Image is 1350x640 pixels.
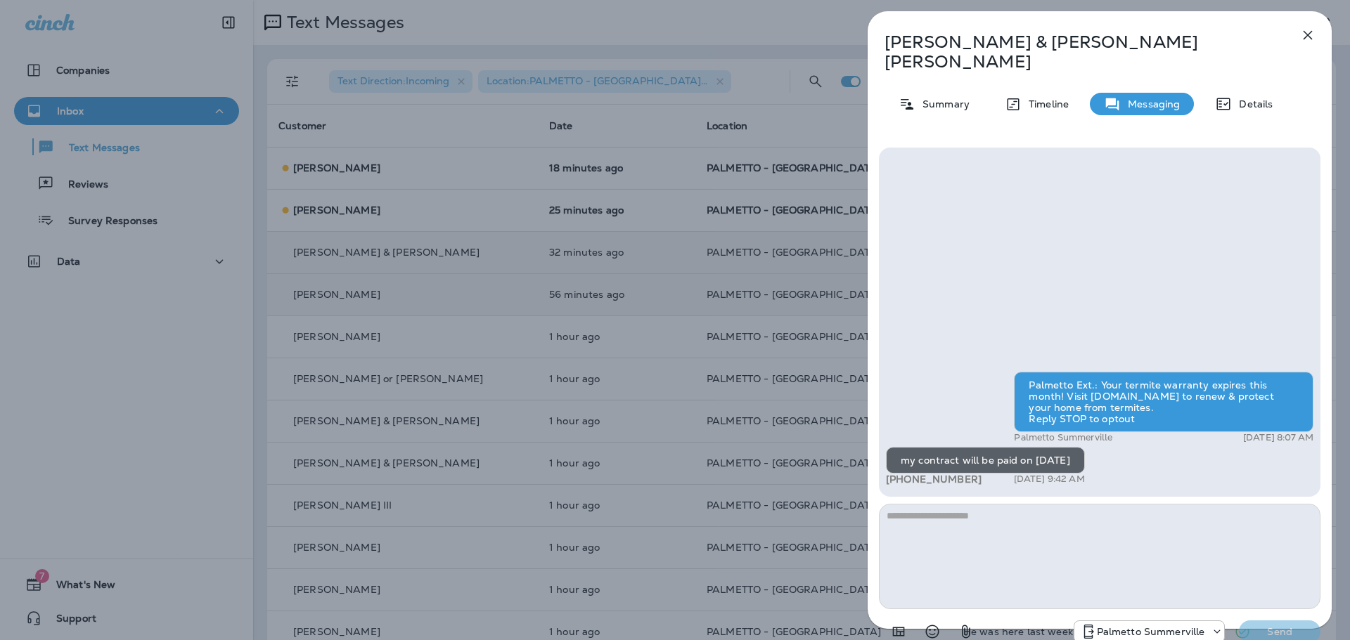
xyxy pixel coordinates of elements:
div: Palmetto Ext.: Your termite warranty expires this month! Visit [DOMAIN_NAME] to renew & protect y... [1014,372,1313,432]
p: [DATE] 9:42 AM [1014,474,1085,485]
div: my contract will be paid on [DATE] [886,447,1085,474]
p: Palmetto Summerville [1014,432,1112,443]
p: Palmetto Summerville [1097,626,1205,637]
div: +1 (843) 594-2691 [1074,623,1225,640]
p: Summary [915,98,970,110]
p: Messaging [1121,98,1180,110]
p: [PERSON_NAME] & [PERSON_NAME] [PERSON_NAME] [885,32,1268,72]
p: [DATE] 8:07 AM [1243,432,1313,443]
p: Details [1232,98,1273,110]
p: Timeline [1022,98,1069,110]
span: [PHONE_NUMBER] [886,473,982,485]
